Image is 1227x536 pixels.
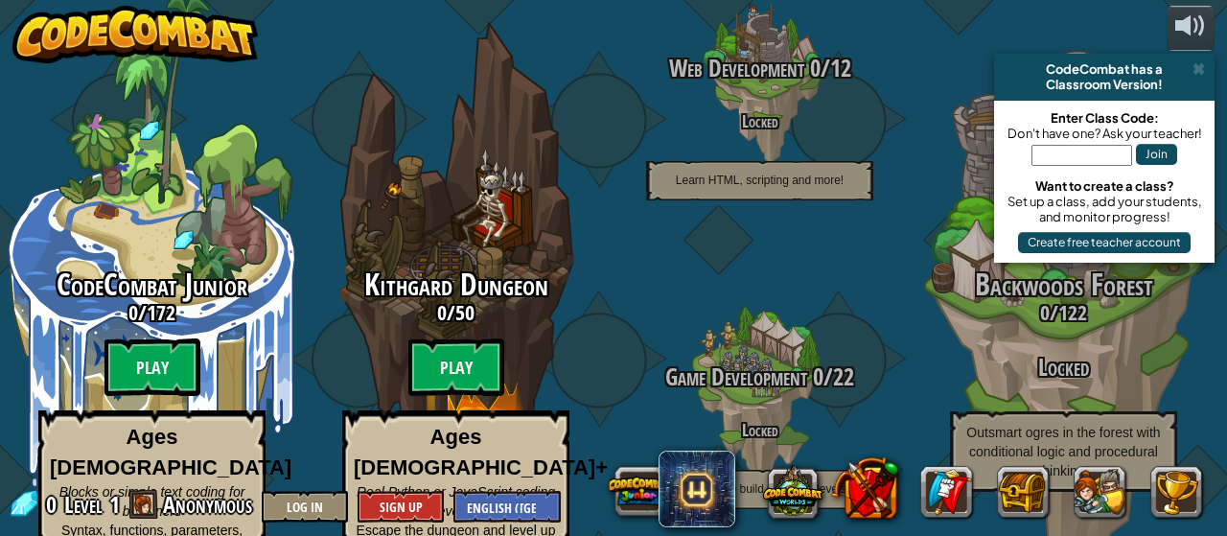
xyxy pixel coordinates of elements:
[354,425,608,478] strong: Ages [DEMOGRAPHIC_DATA]+
[408,338,504,396] btn: Play
[1058,298,1087,327] span: 122
[437,298,447,327] span: 0
[364,264,548,305] span: Kithgard Dungeon
[59,484,245,519] span: Blocks or simple text coding for beginners
[669,52,804,84] span: Web Development
[163,489,252,520] span: Anonymous
[608,56,912,82] h3: /
[1004,178,1205,194] div: Want to create a class?
[1018,232,1191,253] button: Create free teacher account
[50,425,291,478] strong: Ages [DEMOGRAPHIC_DATA]
[1040,298,1050,327] span: 0
[608,112,912,130] h4: Locked
[12,6,258,63] img: CodeCombat - Learn how to code by playing a game
[147,298,175,327] span: 172
[804,52,821,84] span: 0
[966,425,1160,478] span: Outsmart ogres in the forest with conditional logic and procedural thinking!
[1004,194,1205,224] div: Set up a class, add your students, and monitor progress!
[608,421,912,439] h4: Locked
[676,174,844,187] span: Learn HTML, scripting and more!
[1136,144,1177,165] button: Join
[665,361,807,393] span: Game Development
[357,484,555,519] span: Real Python or JavaScript coding for everyone
[830,52,851,84] span: 12
[109,489,120,520] span: 1
[912,301,1215,324] h3: /
[608,364,912,390] h3: /
[1002,77,1207,92] div: Classroom Version!
[455,298,475,327] span: 50
[358,491,444,523] button: Sign Up
[46,489,62,520] span: 0
[304,301,608,324] h3: /
[807,361,823,393] span: 0
[128,298,138,327] span: 0
[975,264,1153,305] span: Backwoods Forest
[57,264,247,305] span: CodeCombat Junior
[1167,6,1215,51] button: Adjust volume
[912,355,1215,381] h3: Locked
[1004,110,1205,126] div: Enter Class Code:
[262,491,348,523] button: Log In
[104,338,200,396] btn: Play
[1002,61,1207,77] div: CodeCombat has a
[64,489,103,521] span: Level
[833,361,854,393] span: 22
[1004,126,1205,141] div: Don't have one? Ask your teacher!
